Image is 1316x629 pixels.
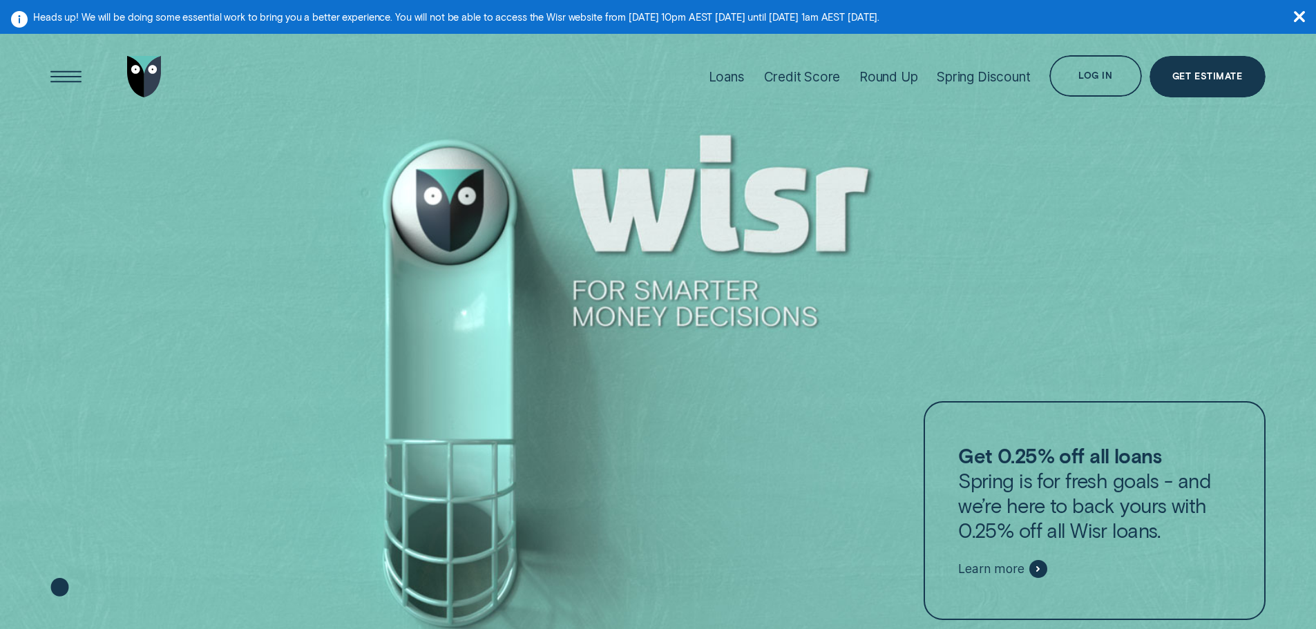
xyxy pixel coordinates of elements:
button: Log in [1049,55,1141,97]
a: Get Estimate [1150,56,1266,97]
button: Open Menu [46,56,87,97]
a: Loans [709,30,745,122]
div: Spring Discount [937,69,1030,85]
div: Loans [709,69,745,85]
strong: Get 0.25% off all loans [958,443,1161,467]
div: Round Up [859,69,918,85]
a: Credit Score [764,30,841,122]
a: Spring Discount [937,30,1030,122]
a: Get 0.25% off all loansSpring is for fresh goals - and we’re here to back yours with 0.25% off al... [924,401,1265,621]
p: Spring is for fresh goals - and we’re here to back yours with 0.25% off all Wisr loans. [958,443,1230,543]
a: Go to home page [124,30,165,122]
span: Learn more [958,561,1024,577]
a: Round Up [859,30,918,122]
div: Credit Score [764,69,841,85]
img: Wisr [127,56,162,97]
